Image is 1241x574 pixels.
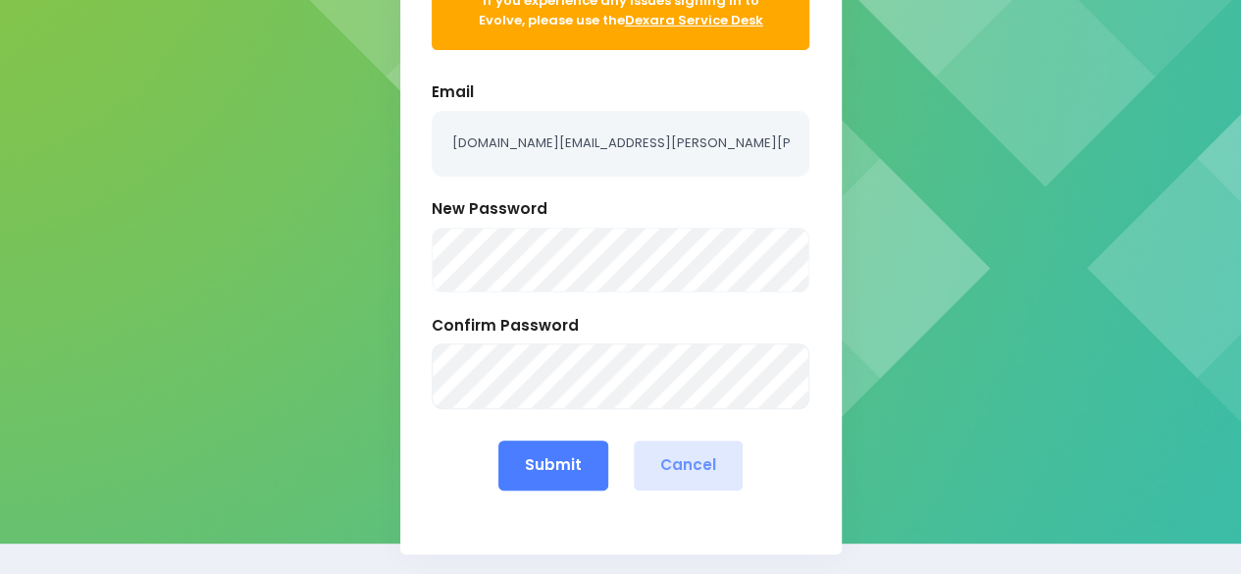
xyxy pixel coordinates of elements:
[432,299,579,338] label: Confirm Password
[432,183,547,221] label: New Password
[634,441,743,491] a: Cancel
[498,441,608,491] button: Submit
[432,81,474,104] label: Email
[625,11,763,29] a: Dexara Service Desk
